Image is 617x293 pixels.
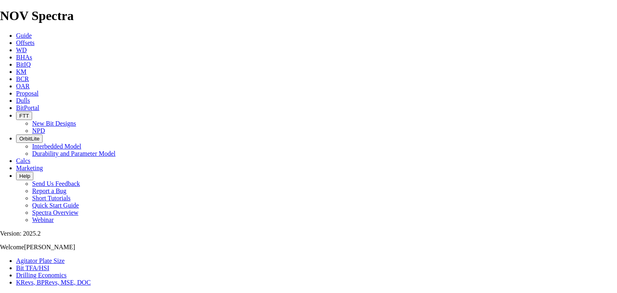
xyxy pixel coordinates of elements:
a: Webinar [32,216,54,223]
button: Help [16,172,33,180]
span: FTT [19,113,29,119]
span: [PERSON_NAME] [24,244,75,250]
span: OrbitLite [19,136,39,142]
a: Calcs [16,157,31,164]
a: Drilling Economics [16,272,67,279]
a: Marketing [16,165,43,171]
a: Interbedded Model [32,143,81,150]
span: Help [19,173,30,179]
a: BitPortal [16,104,39,111]
a: Report a Bug [32,187,66,194]
a: New Bit Designs [32,120,76,127]
a: Bit TFA/HSI [16,265,49,271]
a: Proposal [16,90,39,97]
button: OrbitLite [16,134,43,143]
a: WD [16,47,27,53]
a: BitIQ [16,61,31,68]
a: BHAs [16,54,32,61]
a: Guide [16,32,32,39]
a: NPD [32,127,45,134]
a: BCR [16,75,29,82]
a: Dulls [16,97,30,104]
a: Short Tutorials [32,195,71,201]
a: Agitator Plate Size [16,257,65,264]
a: Durability and Parameter Model [32,150,116,157]
a: KRevs, BPRevs, MSE, DOC [16,279,91,286]
a: Send Us Feedback [32,180,80,187]
a: OAR [16,83,30,90]
a: Spectra Overview [32,209,78,216]
a: Quick Start Guide [32,202,79,209]
a: Offsets [16,39,35,46]
a: KM [16,68,27,75]
button: FTT [16,112,32,120]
